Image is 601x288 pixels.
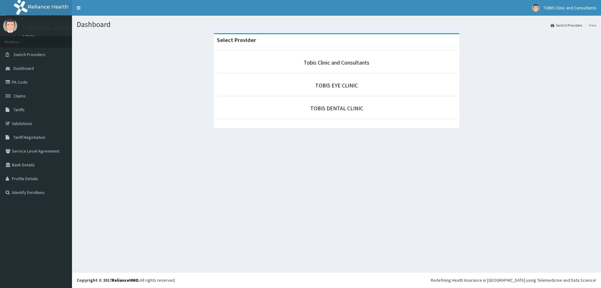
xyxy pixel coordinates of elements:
img: User Image [3,19,17,33]
p: TOBIS Clinic and Consultants [22,25,93,31]
a: Tobis Clinic and Consultants [304,59,369,66]
a: Online [22,34,37,39]
h1: Dashboard [77,20,596,29]
div: Redefining Heath Insurance in [GEOGRAPHIC_DATA] using Telemedicine and Data Science! [431,277,596,283]
a: TOBIS EYE CLINIC [315,82,358,89]
a: Switch Providers [551,23,582,28]
span: Switch Providers [13,52,45,57]
a: TOBIS DENTAL CLINIC [310,105,363,112]
li: Here [583,23,596,28]
a: RelianceHMO [112,277,139,283]
span: Dashboard [13,65,34,71]
footer: All rights reserved. [72,272,601,288]
span: TOBIS Clinic and Consultants [543,5,596,11]
strong: Copyright © 2017 . [77,277,140,283]
img: User Image [532,4,540,12]
span: Tariffs [13,107,25,113]
span: Claims [13,93,26,99]
strong: Select Provider [217,36,256,44]
span: Tariff Negotiation [13,134,45,140]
